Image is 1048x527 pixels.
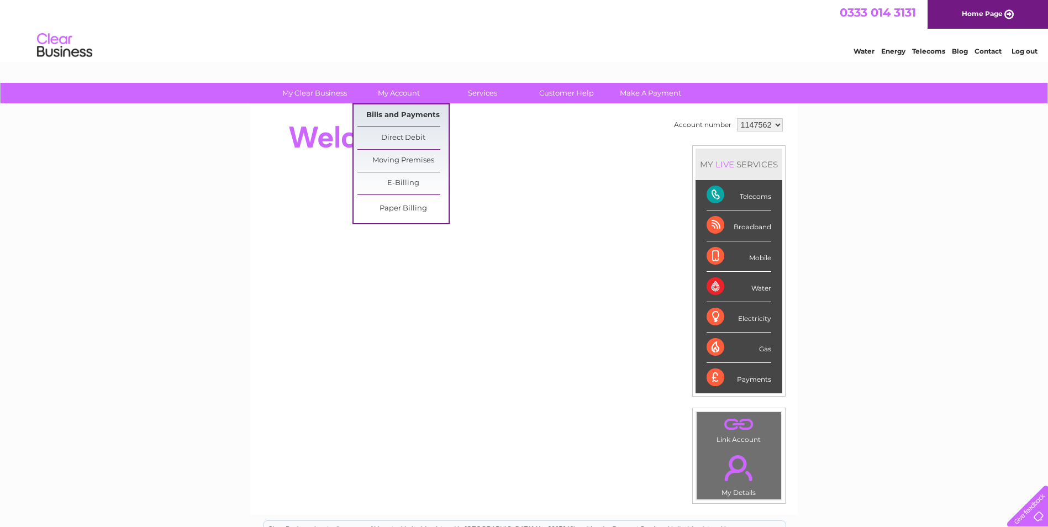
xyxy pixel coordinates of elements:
[1012,47,1038,55] a: Log out
[357,127,449,149] a: Direct Debit
[707,180,771,210] div: Telecoms
[713,159,736,170] div: LIVE
[707,363,771,393] div: Payments
[521,83,612,103] a: Customer Help
[975,47,1002,55] a: Contact
[264,6,786,54] div: Clear Business is a trading name of Verastar Limited (registered in [GEOGRAPHIC_DATA] No. 3667643...
[699,449,778,487] a: .
[707,302,771,333] div: Electricity
[696,446,782,500] td: My Details
[357,104,449,127] a: Bills and Payments
[671,115,734,134] td: Account number
[696,412,782,446] td: Link Account
[357,172,449,194] a: E-Billing
[952,47,968,55] a: Blog
[707,333,771,363] div: Gas
[840,6,916,19] a: 0333 014 3131
[353,83,444,103] a: My Account
[696,149,782,180] div: MY SERVICES
[36,29,93,62] img: logo.png
[707,272,771,302] div: Water
[699,415,778,434] a: .
[881,47,905,55] a: Energy
[357,150,449,172] a: Moving Premises
[269,83,360,103] a: My Clear Business
[912,47,945,55] a: Telecoms
[854,47,875,55] a: Water
[437,83,528,103] a: Services
[707,241,771,272] div: Mobile
[357,198,449,220] a: Paper Billing
[707,210,771,241] div: Broadband
[605,83,696,103] a: Make A Payment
